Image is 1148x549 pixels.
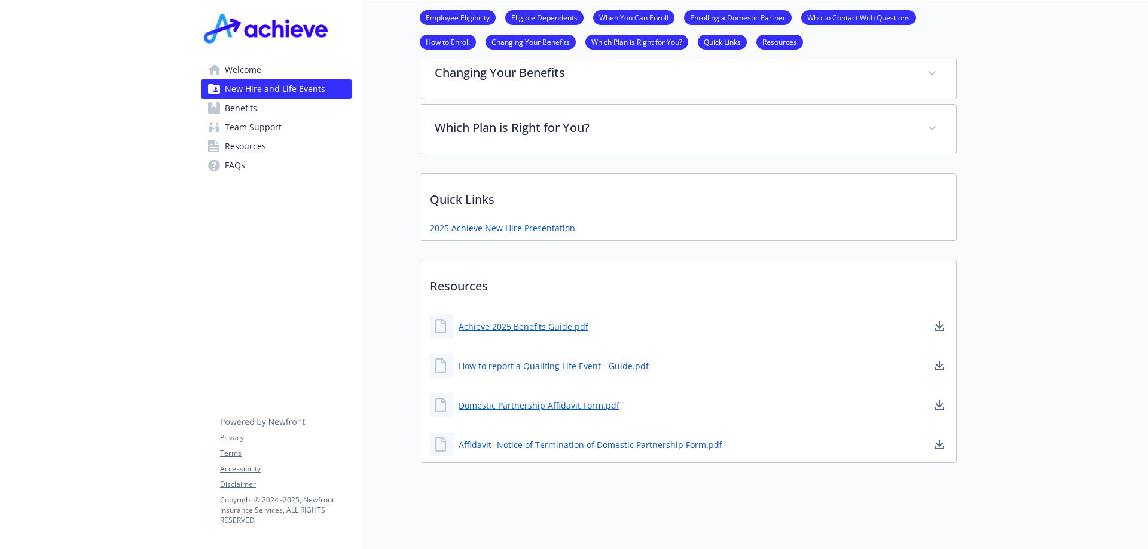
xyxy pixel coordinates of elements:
a: Accessibility [220,464,352,474]
a: download document [932,437,947,452]
a: How to Enroll [420,36,476,47]
a: Employee Eligibility [420,11,496,23]
a: FAQs [201,156,352,175]
a: download document [932,398,947,412]
a: Changing Your Benefits [486,36,576,47]
a: Achieve 2025 Benefits Guide.pdf [459,320,588,333]
span: FAQs [225,156,245,175]
a: Benefits [201,99,352,118]
p: Changing Your Benefits [435,64,913,82]
a: Eligible Dependents [505,11,584,23]
div: Changing Your Benefits [420,50,956,99]
a: New Hire and Life Events [201,79,352,99]
span: New Hire and Life Events [225,79,325,99]
a: Disclaimer [220,479,352,490]
a: Affidavit -Notice of Termination of Domestic Partnership Form.pdf [459,438,722,451]
a: 2025 Achieve New Hire Presentation [430,222,575,234]
a: Enrolling a Domestic Partner [684,11,792,23]
p: Copyright © 2024 - 2025 , Newfront Insurance Services, ALL RIGHTS RESERVED [220,495,352,525]
a: Quick Links [698,36,747,47]
a: Privacy [220,433,352,443]
a: Team Support [201,118,352,137]
a: Domestic Partnership Affidavit Form.pdf [459,399,619,412]
a: download document [932,358,947,373]
span: Benefits [225,99,257,118]
a: Terms [220,448,352,459]
a: When You Can Enroll [593,11,674,23]
p: Which Plan is Right for You? [435,119,913,137]
p: Resources [420,260,956,305]
span: Team Support [225,118,282,137]
a: How to report a Qualifing Life Event - Guide.pdf [459,360,649,372]
a: Resources [756,36,803,47]
a: Which Plan is Right for You? [585,36,688,47]
span: Welcome [225,60,261,79]
span: Resources [225,137,266,156]
a: download document [932,319,947,333]
a: Resources [201,137,352,156]
div: Which Plan is Right for You? [420,105,956,154]
a: Who to Contact With Questions [801,11,916,23]
p: Quick Links [420,174,956,218]
a: Welcome [201,60,352,79]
